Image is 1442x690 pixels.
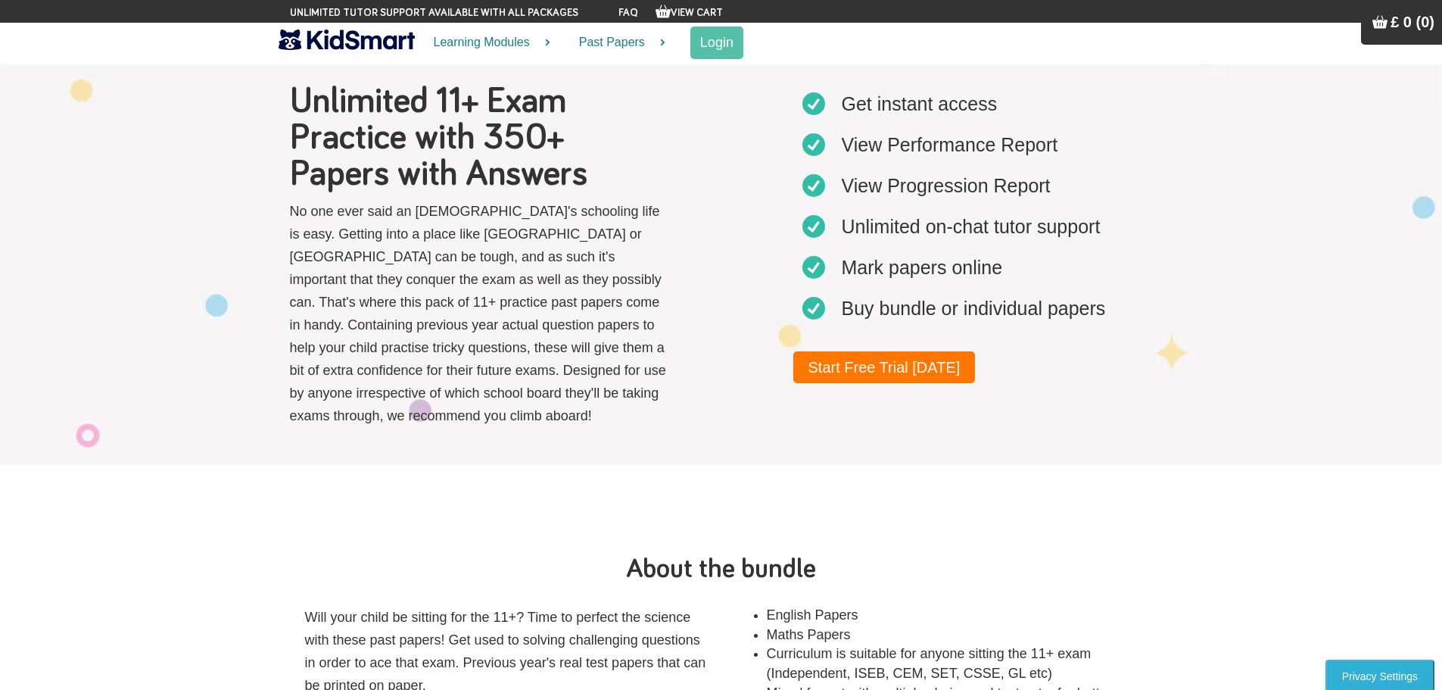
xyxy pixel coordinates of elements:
td: View Progression Report [834,167,1058,205]
a: Past Papers [560,23,675,63]
button: Login [690,27,743,59]
li: Maths Papers [767,626,1138,645]
img: check2.svg [802,297,825,320]
img: check2.svg [802,174,825,197]
img: check2.svg [802,92,825,115]
td: Mark papers online [834,248,1011,286]
li: Curriculum is suitable for anyone sitting the 11+ exam (Independent, ISEB, CEM, SET, CSSE, GL etc) [767,645,1138,683]
img: Your items in the shopping basket [1372,14,1387,30]
td: Get instant access [834,85,1005,123]
li: English Papers [767,606,1138,626]
span: Unlimited tutor support available with all packages [290,5,578,20]
img: Your items in the shopping basket [656,4,671,19]
td: Unlimited on-chat tutor support [834,208,1108,245]
h2: About the bundle [290,556,1153,583]
a: Start Free Trial [DATE] [793,351,976,383]
img: check2.svg [802,256,825,279]
img: KidSmart logo [279,27,415,53]
a: FAQ [618,8,638,18]
h1: Unlimited 11+ Exam Practice with 350+ Papers with Answers [290,83,668,192]
img: check2.svg [802,133,825,156]
a: View Cart [656,8,723,18]
span: £ 0 (0) [1391,14,1434,30]
p: No one ever said an [DEMOGRAPHIC_DATA]'s schooling life is easy. Getting into a place like [GEOGR... [290,200,668,427]
a: Learning Modules [415,23,560,63]
td: Buy bundle or individual papers [834,289,1113,327]
img: check2.svg [802,215,825,238]
td: View Performance Report [834,126,1066,164]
